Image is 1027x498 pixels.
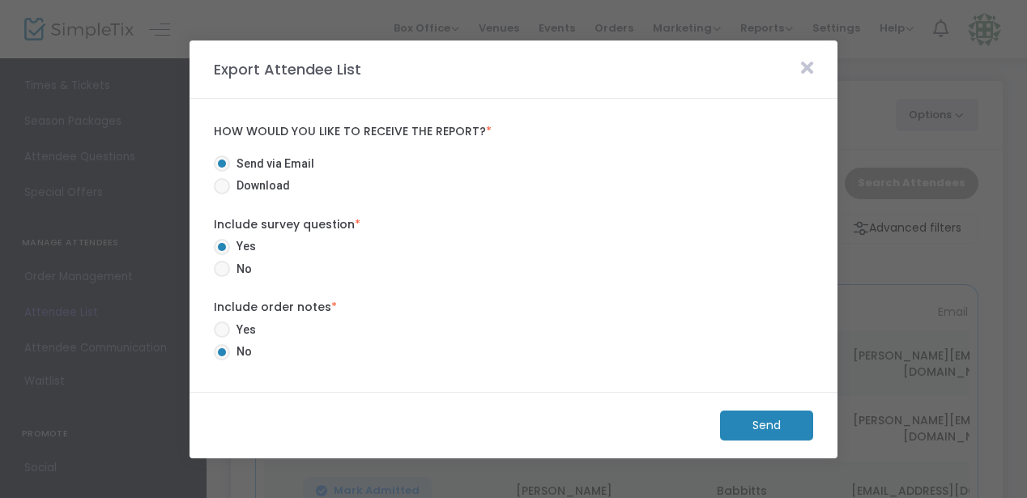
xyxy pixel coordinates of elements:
[230,261,252,278] span: No
[230,155,314,172] span: Send via Email
[230,177,290,194] span: Download
[230,343,252,360] span: No
[190,40,837,99] m-panel-header: Export Attendee List
[214,125,813,139] label: How would you like to receive the report?
[214,299,813,316] label: Include order notes
[214,216,813,233] label: Include survey question
[230,238,256,255] span: Yes
[206,58,369,80] m-panel-title: Export Attendee List
[230,321,256,338] span: Yes
[720,411,813,441] m-button: Send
